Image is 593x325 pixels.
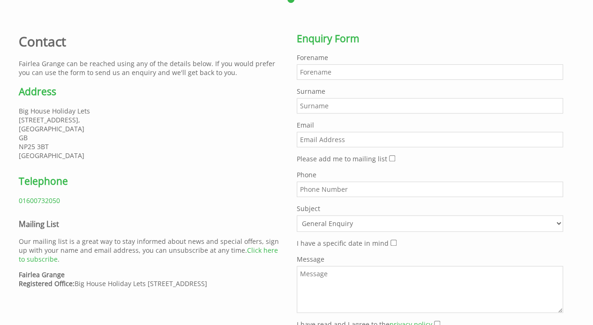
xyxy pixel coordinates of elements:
[297,154,387,163] label: Please add me to mailing list
[297,170,563,179] label: Phone
[297,239,389,248] label: I have a specific date in mind
[297,204,563,213] label: Subject
[19,279,75,288] strong: Registered Office:
[297,132,563,147] input: Email Address
[19,219,285,229] h3: Mailing List
[297,98,563,113] input: Surname
[19,237,285,264] p: Our mailing list is a great way to stay informed about news and special offers, sign up with your...
[297,64,563,80] input: Forename
[297,53,563,62] label: Forename
[19,270,285,288] p: Big House Holiday Lets [STREET_ADDRESS]
[19,196,60,205] a: 01600732050
[19,106,285,160] p: Big House Holiday Lets [STREET_ADDRESS], [GEOGRAPHIC_DATA] GB NP25 3BT [GEOGRAPHIC_DATA]
[19,85,285,98] h2: Address
[19,174,141,188] h2: Telephone
[19,270,65,279] strong: Fairlea Grange
[297,87,563,96] label: Surname
[297,255,563,264] label: Message
[19,59,285,77] p: Fairlea Grange can be reached using any of the details below. If you would prefer you can use the...
[19,246,278,264] a: Click here to subscribe
[297,181,563,197] input: Phone Number
[19,32,285,50] h1: Contact
[297,121,563,129] label: Email
[297,32,563,45] h2: Enquiry Form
